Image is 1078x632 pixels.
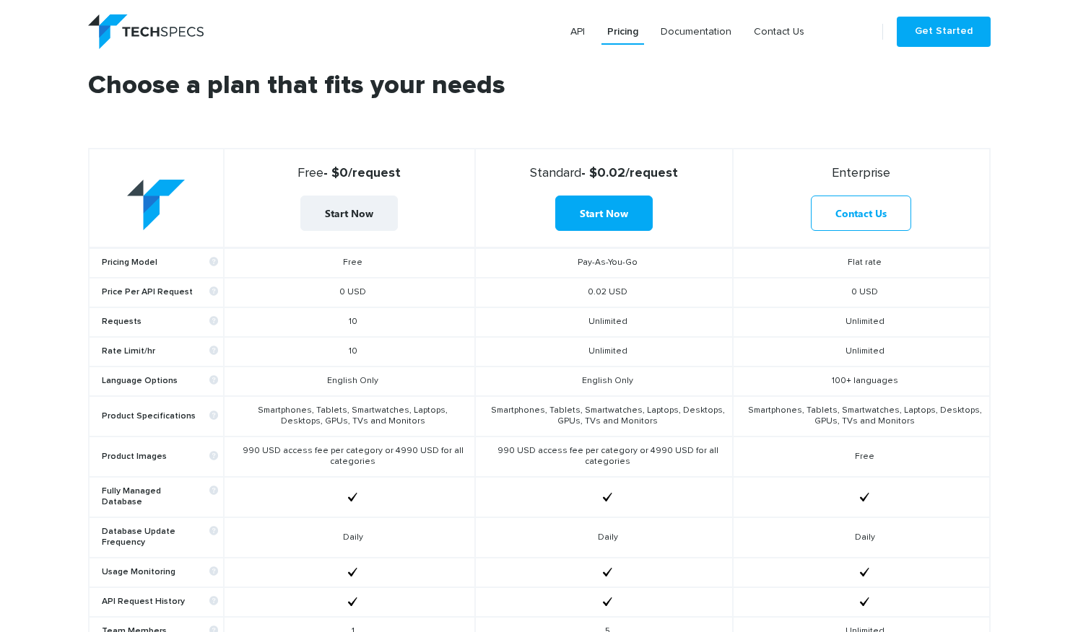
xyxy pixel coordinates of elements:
img: logo [88,14,204,49]
a: Documentation [655,19,737,45]
td: English Only [224,367,475,396]
b: Requests [102,317,218,328]
b: Pricing Model [102,258,218,268]
td: Unlimited [733,337,989,367]
td: 10 [224,337,475,367]
td: 0 USD [733,278,989,307]
b: Fully Managed Database [102,486,218,508]
strong: - $0/request [230,165,469,181]
td: Pay-As-You-Go [475,248,733,278]
td: 0.02 USD [475,278,733,307]
b: Product Specifications [102,411,218,422]
span: Enterprise [832,167,890,180]
td: Smartphones, Tablets, Smartwatches, Laptops, Desktops, GPUs, TVs and Monitors [224,396,475,436]
a: Start Now [555,196,653,231]
td: 0 USD [224,278,475,307]
span: Free [297,167,323,180]
a: Start Now [300,196,398,231]
td: 990 USD access fee per category or 4990 USD for all categories [224,436,475,477]
span: Standard [530,167,581,180]
b: API Request History [102,597,218,607]
a: Pricing [601,19,644,45]
td: 100+ languages [733,367,989,396]
td: Flat rate [733,248,989,278]
td: Unlimited [733,307,989,337]
a: Contact Us [748,19,810,45]
td: Unlimited [475,337,733,367]
td: Smartphones, Tablets, Smartwatches, Laptops, Desktops, GPUs, TVs and Monitors [733,396,989,436]
b: Language Options [102,376,218,387]
strong: - $0.02/request [482,165,726,181]
td: Daily [475,517,733,558]
h2: Choose a plan that fits your needs [88,73,991,148]
td: Daily [733,517,989,558]
td: 990 USD access fee per category or 4990 USD for all categories [475,436,733,477]
td: Daily [224,517,475,558]
td: Free [733,436,989,477]
b: Rate Limit/hr [102,346,218,357]
a: API [565,19,591,45]
td: Free [224,248,475,278]
img: table-logo.png [127,180,185,231]
td: Unlimited [475,307,733,337]
td: English Only [475,367,733,396]
b: Usage Monitoring [102,567,218,578]
b: Database Update Frequency [102,527,218,548]
td: Smartphones, Tablets, Smartwatches, Laptops, Desktops, GPUs, TVs and Monitors [475,396,733,436]
td: 10 [224,307,475,337]
a: Contact Us [811,196,911,231]
b: Product Images [102,452,218,462]
a: Get Started [897,17,991,47]
b: Price Per API Request [102,287,218,298]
